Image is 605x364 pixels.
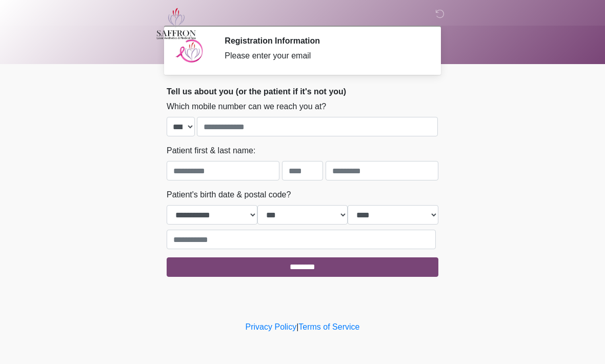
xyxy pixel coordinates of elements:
a: Terms of Service [298,322,359,331]
label: Patient's birth date & postal code? [167,189,291,201]
div: Please enter your email [225,50,423,62]
label: Which mobile number can we reach you at? [167,100,326,113]
h2: Tell us about you (or the patient if it's not you) [167,87,438,96]
img: Agent Avatar [174,36,205,67]
img: Saffron Laser Aesthetics and Medical Spa Logo [156,8,196,39]
a: Privacy Policy [246,322,297,331]
label: Patient first & last name: [167,145,255,157]
a: | [296,322,298,331]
